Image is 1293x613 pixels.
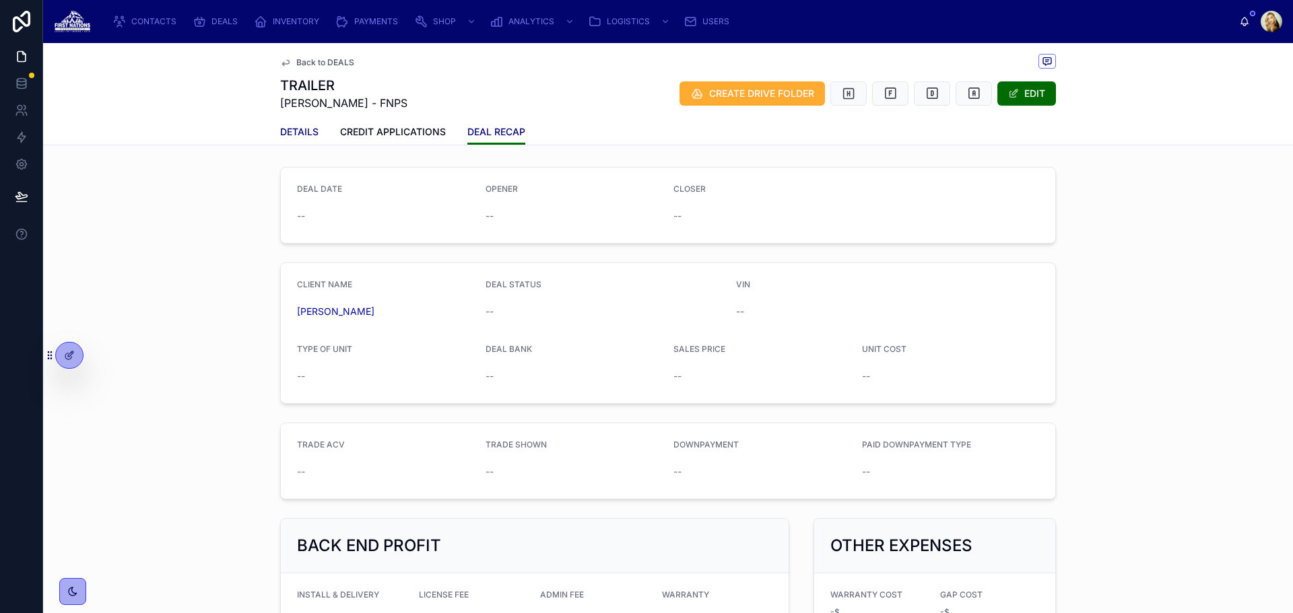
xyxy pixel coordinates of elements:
[940,589,983,600] span: GAP COST
[297,209,305,223] span: --
[410,9,483,34] a: SHOP
[673,209,682,223] span: --
[736,279,750,289] span: VIN
[108,9,186,34] a: CONTACTS
[280,76,407,95] h1: TRAILER
[540,589,584,600] span: ADMIN FEE
[297,535,441,556] h2: BACK END PROFIT
[508,16,554,27] span: ANALYTICS
[830,535,972,556] h2: OTHER EXPENSES
[340,120,446,147] a: CREDIT APPLICATIONS
[486,279,541,289] span: DEAL STATUS
[673,369,682,383] span: --
[467,120,525,145] a: DEAL RECAP
[419,589,469,600] span: LICENSE FEE
[584,9,677,34] a: LOGISTICS
[296,57,354,68] span: Back to DEALS
[131,16,176,27] span: CONTACTS
[607,16,650,27] span: LOGISTICS
[102,7,1239,36] div: scrollable content
[273,16,319,27] span: INVENTORY
[280,57,354,68] a: Back to DEALS
[709,87,814,100] span: CREATE DRIVE FOLDER
[297,589,379,600] span: INSTALL & DELIVERY
[354,16,398,27] span: PAYMENTS
[486,465,494,478] span: --
[662,589,709,600] span: WARRANTY
[486,184,518,194] span: OPENER
[297,344,352,354] span: TYPE OF UNIT
[340,125,446,139] span: CREDIT APPLICATIONS
[297,279,352,289] span: CLIENT NAME
[280,95,407,111] span: [PERSON_NAME] - FNPS
[830,589,902,600] span: WARRANTY COST
[702,16,729,27] span: USERS
[862,369,870,383] span: --
[673,344,725,354] span: SALES PRICE
[331,9,407,34] a: PAYMENTS
[862,344,906,354] span: UNIT COST
[486,344,532,354] span: DEAL BANK
[673,439,739,449] span: DOWNPAYMENT
[486,209,494,223] span: --
[297,305,374,318] a: [PERSON_NAME]
[297,369,305,383] span: --
[280,125,319,139] span: DETAILS
[211,16,238,27] span: DEALS
[486,9,581,34] a: ANALYTICS
[486,439,547,449] span: TRADE SHOWN
[297,439,345,449] span: TRADE ACV
[467,125,525,139] span: DEAL RECAP
[297,184,342,194] span: DEAL DATE
[673,184,706,194] span: CLOSER
[486,369,494,383] span: --
[679,9,739,34] a: USERS
[297,465,305,478] span: --
[997,81,1056,106] button: EDIT
[679,81,825,106] button: CREATE DRIVE FOLDER
[862,465,870,478] span: --
[862,439,971,449] span: PAID DOWNPAYMENT TYPE
[189,9,247,34] a: DEALS
[250,9,329,34] a: INVENTORY
[673,465,682,478] span: --
[433,16,456,27] span: SHOP
[486,305,494,318] span: --
[280,120,319,147] a: DETAILS
[54,11,91,32] img: App logo
[736,305,744,318] span: --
